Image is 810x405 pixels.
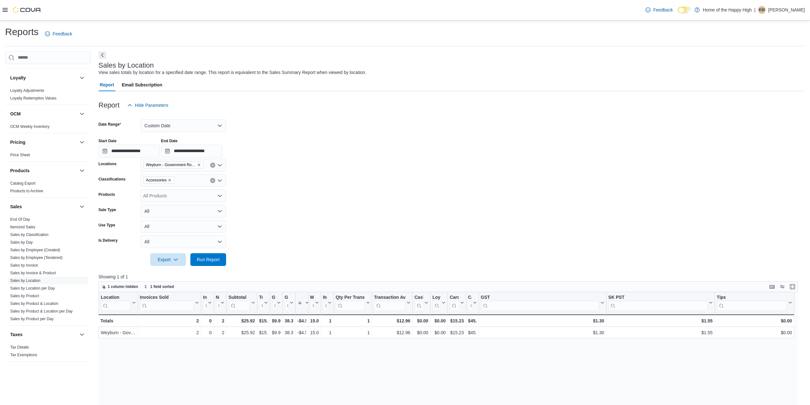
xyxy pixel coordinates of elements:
div: Markdown Percent [310,294,313,300]
button: Products [10,167,77,174]
label: Start Date [99,138,117,144]
div: $0.00 [717,317,792,325]
a: Sales by Product & Location [10,301,58,306]
div: $15.98 [259,329,268,336]
div: 2 [140,329,199,336]
div: $1.55 [608,317,712,325]
div: 15.02% [310,317,319,325]
button: Invoices Ref [203,294,211,311]
button: Loyalty [10,75,77,81]
label: Use Type [99,223,115,228]
div: Total Cost [259,294,262,311]
div: $12.96 [374,317,410,325]
div: Pricing [5,151,91,161]
div: 1 [335,317,370,325]
button: Cash [468,294,476,311]
div: Gross Profit [272,294,275,311]
button: Markdown Percent [310,294,319,311]
span: Run Report [197,256,220,263]
div: 2 [216,329,224,336]
button: Export [150,253,186,266]
button: Invoices Sold [140,294,199,311]
label: Locations [99,161,117,166]
h3: Products [10,167,30,174]
div: $0.00 [415,329,428,336]
div: 38.35% [284,329,293,336]
button: Remove Weyburn - Government Road - Fire & Flower from selection in this group [197,163,201,167]
button: Open list of options [217,163,222,168]
div: 1 [323,317,331,325]
h3: Report [99,101,120,109]
div: Card Payment [450,294,459,311]
a: Sales by Product & Location per Day [10,309,73,313]
a: Catalog Export [10,181,35,186]
a: Sales by Invoice [10,263,38,268]
input: Press the down key to open a popover containing a calendar. [99,145,160,158]
button: Taxes [78,331,86,338]
div: $45.73 [468,317,476,325]
span: Weyburn - Government Road - Fire & Flower [146,162,196,168]
div: Weyburn - Government Road - Fire & Flower [101,329,136,336]
div: 1 [323,329,331,336]
div: SK PST [608,294,707,300]
div: Location [101,294,131,311]
button: Transaction Average [374,294,410,311]
div: Location [101,294,131,300]
span: Sales by Invoice & Product [10,270,56,276]
div: $45.73 [468,329,476,336]
button: Tips [717,294,792,311]
a: Products to Archive [10,189,43,193]
div: 2 [140,317,199,325]
button: Sales [78,203,86,210]
a: Tax Details [10,345,29,350]
h3: Taxes [10,331,23,338]
div: Cashback [415,294,423,311]
p: [PERSON_NAME] [768,6,805,14]
button: Pricing [78,138,86,146]
button: Open list of options [217,178,222,183]
span: Sales by Employee (Tendered) [10,255,63,260]
label: End Date [161,138,178,144]
div: $0.00 [717,329,792,336]
div: Net Sold [216,294,219,311]
div: Gross Margin [284,294,288,300]
p: | [754,6,755,14]
span: OCM Weekly Inventory [10,124,49,129]
a: Tax Exemptions [10,353,37,357]
button: Open list of options [217,193,222,198]
p: Home of the Happy High [703,6,752,14]
button: Run Report [190,253,226,266]
span: Products to Archive [10,188,43,194]
a: Itemized Sales [10,225,35,229]
input: Press the down key to open a popover containing a calendar. [161,145,222,158]
a: End Of Day [10,217,30,222]
label: Is Delivery [99,238,118,243]
span: 1 field sorted [150,284,174,289]
a: Feedback [42,27,75,40]
button: SK PST [608,294,712,311]
button: Sales [10,203,77,210]
div: View sales totals by location for a specified date range. This report is equivalent to the Sales ... [99,69,366,76]
div: -$4.58 [297,329,306,336]
div: Totals [100,317,136,325]
span: Price Sheet [10,152,30,158]
span: Sales by Product & Location per Day [10,309,73,314]
span: 1 column hidden [108,284,138,289]
button: Card Payment [450,294,464,311]
div: -$4.58 [297,317,306,325]
label: Date Range [99,122,121,127]
div: Markdown Percent [310,294,313,311]
a: Sales by Location [10,278,40,283]
div: Loyalty [5,87,91,105]
a: Sales by Product per Day [10,317,54,321]
span: Email Subscription [122,78,162,91]
div: Invoices Sold [140,294,194,311]
button: 1 field sorted [141,283,177,291]
div: $15.98 [259,317,268,325]
button: Gross Profit [272,294,280,311]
